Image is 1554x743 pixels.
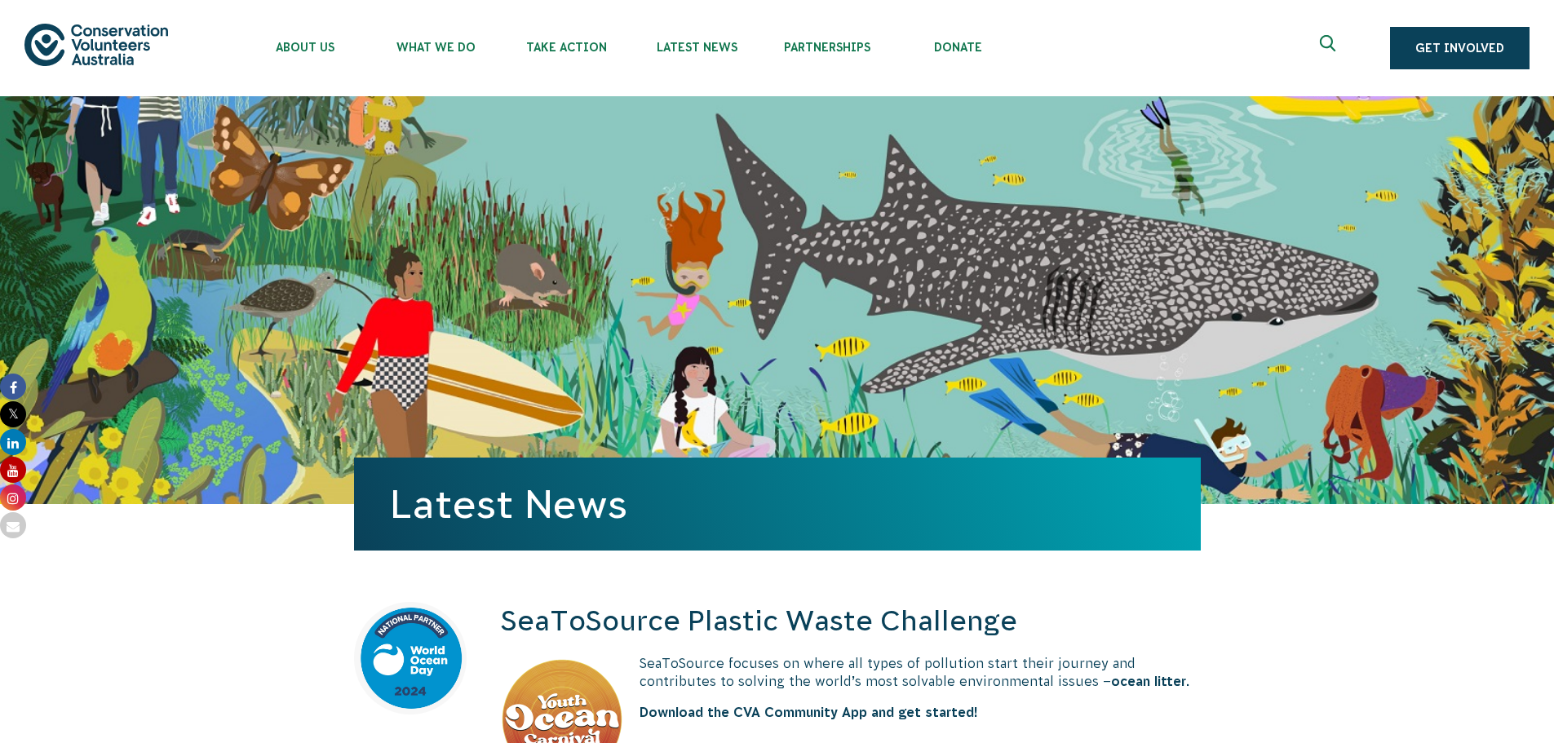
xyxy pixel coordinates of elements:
[640,705,978,719] strong: Download the CVA Community App and get started!
[390,482,1165,526] h1: Latest News
[631,41,762,54] span: Latest News
[501,654,1201,691] p: SeaToSource focuses on where all types of pollution start their journey and contributes to solvin...
[1390,27,1530,69] a: Get Involved
[370,41,501,54] span: What We Do
[240,41,370,54] span: About Us
[354,602,467,714] img: project-badge.jpeg
[501,41,631,54] span: Take Action
[1111,674,1186,688] strong: ocean litter
[1310,29,1349,68] button: Expand search box Close search box
[762,41,892,54] span: Partnerships
[1320,35,1340,61] span: Expand search box
[501,602,1201,641] h2: SeaToSource Plastic Waste Challenge
[892,41,1023,54] span: Donate
[24,24,168,65] img: logo.svg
